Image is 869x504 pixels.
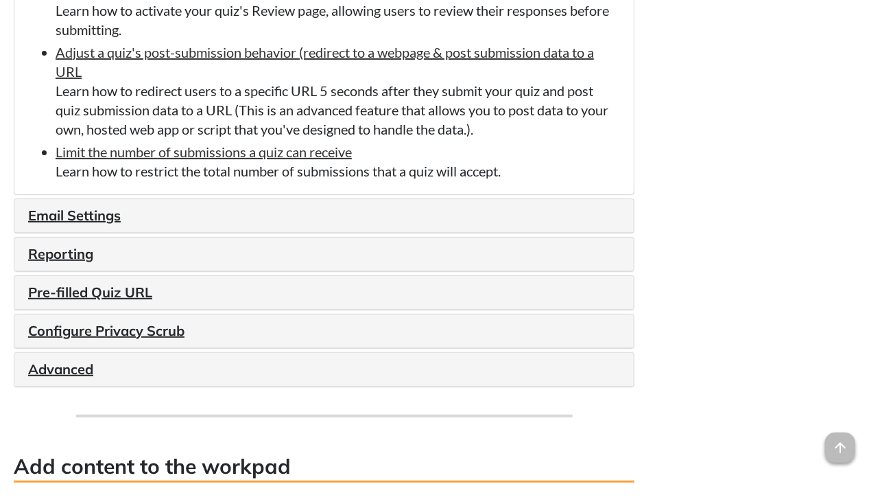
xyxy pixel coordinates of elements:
a: Reporting [28,245,93,262]
h3: Add content to the workpad [14,452,634,483]
a: Configure Privacy Scrub [28,322,184,339]
a: Advanced [28,360,93,378]
a: Adjust a quiz's post-submission behavior (redirect to a webpage & post submission data to a URL [56,44,594,80]
li: Learn how to restrict the total number of submissions that a quiz will accept. [56,142,620,181]
span: arrow_upward [825,433,855,463]
a: arrow_upward [825,434,855,450]
li: Learn how to redirect users to a specific URL 5 seconds after they submit your quiz and post quiz... [56,43,620,139]
a: Pre-filled Quiz URL [28,284,152,301]
a: Limit the number of submissions a quiz can receive [56,144,352,160]
a: Email Settings [28,207,121,224]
